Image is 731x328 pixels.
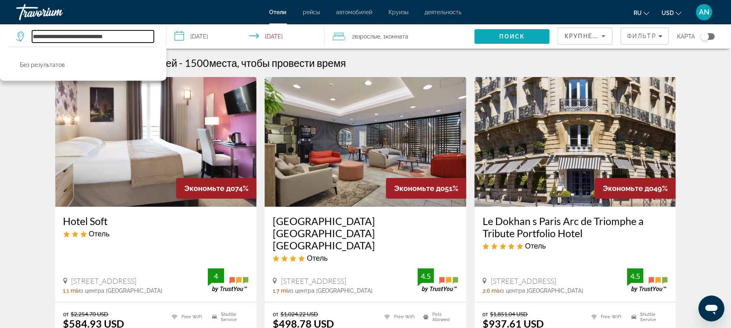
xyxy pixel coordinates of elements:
[634,10,642,16] span: ru
[287,287,373,294] span: из центра [GEOGRAPHIC_DATA]
[474,77,676,207] img: Le Dokhan s Paris Arc de Triomphe a Tribute Portfolio Hotel
[418,271,434,281] div: 4.5
[273,287,287,294] span: 1.7 mi
[179,57,183,69] span: -
[208,268,248,292] img: TrustYou guest rating badge
[55,77,257,207] img: Hotel Soft
[386,33,409,40] span: Комната
[565,31,606,41] mat-select: Sort by
[394,184,445,193] span: Экономьте до
[627,268,668,292] img: TrustYou guest rating badge
[63,311,69,317] span: от
[20,59,65,71] p: Без результатов
[386,178,466,199] div: 51%
[71,277,137,285] span: [STREET_ADDRESS]
[419,311,458,323] li: Pets Allowed
[325,24,475,49] button: Travelers: 2 adults, 0 children
[621,28,669,45] button: Filters
[418,268,458,292] img: TrustYou guest rating badge
[565,33,663,39] span: Крупнейшие сбережения
[483,215,668,239] a: Le Dokhan s Paris Arc de Triomphe a Tribute Portfolio Hotel
[483,311,488,317] span: от
[694,4,715,21] button: User Menu
[380,311,419,323] li: Free WiFi
[176,178,257,199] div: 74%
[634,7,649,19] button: Change language
[280,311,318,317] del: $1,024.22 USD
[352,31,381,42] span: 2
[525,241,546,250] span: Отель
[63,287,78,294] span: 1.1 mi
[587,311,627,323] li: Free WiFi
[185,57,346,69] h2: 1500
[16,2,97,23] a: Travorium
[595,178,676,199] div: 49%
[483,241,668,250] div: 5 star Hotel
[381,31,409,42] span: , 1
[168,311,208,323] li: Free WiFi
[273,311,278,317] span: от
[474,29,550,44] button: Search
[677,31,695,42] span: карта
[498,287,583,294] span: из центра [GEOGRAPHIC_DATA]
[208,311,248,323] li: Shuttle Service
[695,33,715,40] button: Toggle map
[78,287,163,294] span: из центра [GEOGRAPHIC_DATA]
[500,33,525,40] span: Поиск
[89,229,110,238] span: Отель
[627,271,643,281] div: 4.5
[273,253,458,262] div: 4 star Hotel
[32,30,154,43] input: Search hotel destination
[209,57,346,69] span: места, чтобы провести время
[63,229,249,238] div: 3 star Hotel
[71,311,108,317] del: $2,254.70 USD
[303,9,320,15] a: рейсы
[491,277,556,285] span: [STREET_ADDRESS]
[184,184,235,193] span: Экономьте до
[662,7,681,19] button: Change currency
[208,271,224,281] div: 4
[273,215,458,251] a: [GEOGRAPHIC_DATA] [GEOGRAPHIC_DATA] [GEOGRAPHIC_DATA]
[355,33,381,40] span: Взрослые
[270,9,287,15] a: Отели
[699,8,709,16] span: AN
[63,215,249,227] a: Hotel Soft
[389,9,409,15] a: Круизы
[662,10,674,16] span: USD
[425,9,462,15] a: деятельность
[336,9,373,15] a: автомобилей
[483,287,498,294] span: 2.6 mi
[281,277,346,285] span: [STREET_ADDRESS]
[627,33,656,39] span: Фильтр
[490,311,528,317] del: $1,851.04 USD
[265,77,466,207] img: Odalys City Paris Montmartre
[699,296,725,322] iframe: Кнопка запуска окна обмена сообщениями
[627,311,668,323] li: Shuttle Service
[307,253,328,262] span: Отель
[166,24,325,49] button: Select check in and out date
[603,184,653,193] span: Экономьте до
